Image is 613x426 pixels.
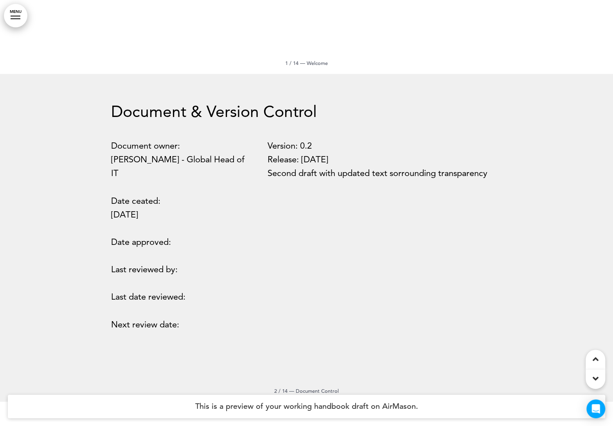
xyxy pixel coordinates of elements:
h2: Document & Version Control [111,103,502,119]
span: Document Control [296,388,339,394]
p: Next review date: [111,318,248,331]
a: MENU [4,4,27,27]
span: Welcome [307,60,328,66]
h4: This is a preview of your working handbook draft on AirMason. [8,395,605,418]
p: Last date reviewed: [111,290,248,304]
span: 1 / 14 [285,60,298,66]
span: 2 / 14 [274,388,288,394]
p: Document owner: [PERSON_NAME] - Global Head of IT [111,139,248,180]
span: — [289,388,294,394]
p: Date ceated: [DATE] [111,194,248,221]
p: Date approved: [111,235,248,249]
p: Last reviewed by: [111,262,248,276]
div: Open Intercom Messenger [586,399,605,418]
p: Version: 0.2 Release: [DATE] Second draft with updated text sorrounding transparency [268,139,502,180]
span: — [300,60,305,66]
